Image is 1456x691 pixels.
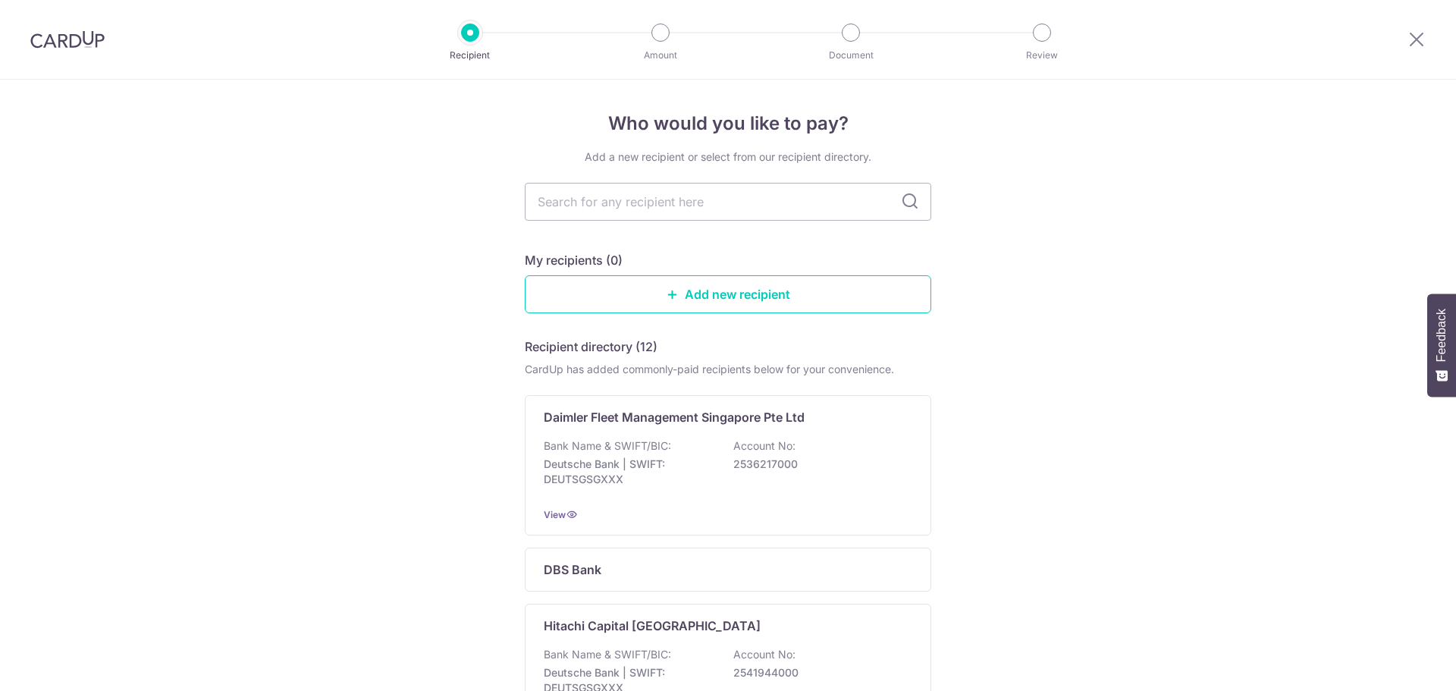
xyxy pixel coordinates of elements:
p: Review [986,48,1098,63]
a: View [544,509,566,520]
p: Amount [604,48,717,63]
p: 2541944000 [733,665,903,680]
p: DBS Bank [544,561,601,579]
p: Recipient [414,48,526,63]
a: Add new recipient [525,275,931,313]
p: Bank Name & SWIFT/BIC: [544,438,671,454]
p: Deutsche Bank | SWIFT: DEUTSGSGXXX [544,457,714,487]
img: CardUp [30,30,105,49]
span: Feedback [1435,309,1448,362]
div: CardUp has added commonly-paid recipients below for your convenience. [525,362,931,377]
p: Account No: [733,438,795,454]
p: 2536217000 [733,457,903,472]
iframe: Opens a widget where you can find more information [1360,645,1441,683]
p: Hitachi Capital [GEOGRAPHIC_DATA] [544,617,761,635]
p: Document [795,48,907,63]
p: Bank Name & SWIFT/BIC: [544,647,671,662]
div: Add a new recipient or select from our recipient directory. [525,149,931,165]
h4: Who would you like to pay? [525,110,931,137]
button: Feedback - Show survey [1427,294,1456,397]
p: Account No: [733,647,795,662]
input: Search for any recipient here [525,183,931,221]
h5: Recipient directory (12) [525,338,657,356]
h5: My recipients (0) [525,251,623,269]
p: Daimler Fleet Management Singapore Pte Ltd [544,408,805,426]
